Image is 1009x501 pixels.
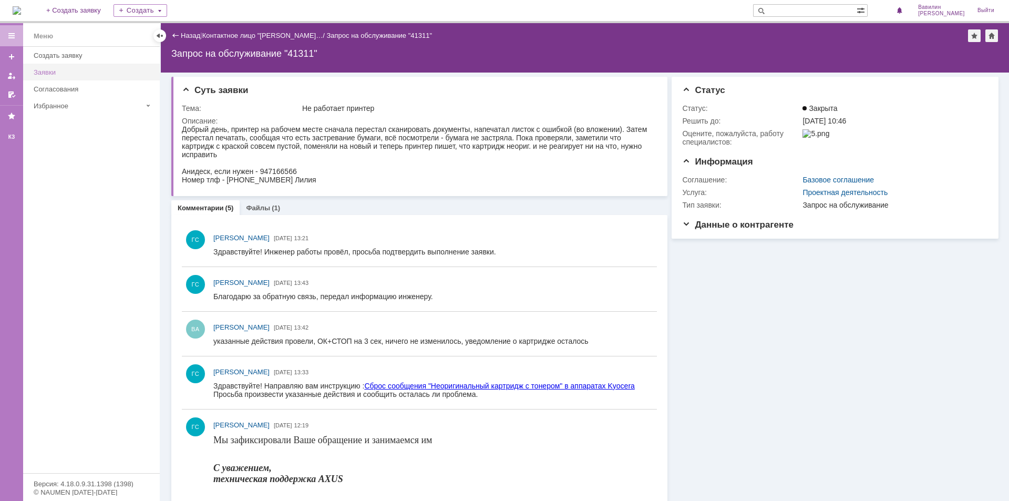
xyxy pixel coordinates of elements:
div: | [200,31,202,39]
span: [PERSON_NAME] [213,279,270,287]
span: [PERSON_NAME] [213,234,270,242]
span: [PERSON_NAME] [918,11,965,17]
a: Согласования [29,81,158,97]
span: [DATE] [274,280,292,286]
a: Назад [181,32,200,39]
div: Создать [114,4,167,17]
div: Избранное [34,102,142,110]
div: Oцените, пожалуйста, работу специалистов: [682,129,800,146]
span: [DATE] [274,422,292,428]
div: Статус: [682,104,800,113]
a: Перейти на домашнюю страницу [13,6,21,15]
span: Суть заявки [182,85,248,95]
a: КЗ [3,129,20,146]
span: Вавилин [918,4,965,11]
span: [PERSON_NAME] [213,421,270,429]
a: Заявки [29,64,158,80]
span: [DATE] 10:46 [802,117,846,125]
div: (1) [272,204,280,212]
div: Заявки [34,68,153,76]
div: © NAUMEN [DATE]-[DATE] [34,489,149,496]
div: / [202,32,327,39]
a: Проектная деятельность [802,188,888,197]
span: Данные о контрагенте [682,220,794,230]
div: (5) [225,204,234,212]
div: Версия: 4.18.0.9.31.1398 (1398) [34,480,149,487]
a: Базовое соглашение [802,176,874,184]
span: 13:43 [294,280,309,286]
a: Создать заявку [3,48,20,65]
span: [PERSON_NAME] [213,323,270,331]
a: [PERSON_NAME] [213,278,270,288]
div: Добавить в избранное [968,29,981,42]
div: Решить до: [682,117,800,125]
a: Комментарии [178,204,224,212]
a: [PERSON_NAME] [213,367,270,377]
div: Запрос на обслуживание "41311" [171,48,998,59]
div: Сделать домашней страницей [985,29,998,42]
div: Скрыть меню [153,29,166,42]
a: Мои согласования [3,86,20,103]
span: [DATE] [274,369,292,375]
span: 13:42 [294,324,309,331]
a: Контактное лицо "[PERSON_NAME]… [202,32,323,39]
a: [PERSON_NAME] [213,420,270,431]
div: Не работает принтер [302,104,652,113]
span: 12:19 [294,422,309,428]
div: Тип заявки: [682,201,800,209]
div: Создать заявку [34,52,153,59]
span: 13:21 [294,235,309,241]
span: 13:33 [294,369,309,375]
span: Информация [682,157,753,167]
div: Согласования [34,85,153,93]
div: Запрос на обслуживание [802,201,983,209]
div: Запрос на обслуживание "41311" [326,32,432,39]
a: [PERSON_NAME] [213,322,270,333]
div: Описание: [182,117,654,125]
img: logo [13,6,21,15]
span: [DATE] [274,324,292,331]
div: Услуга: [682,188,800,197]
img: 5.png [802,129,829,138]
span: [DATE] [274,235,292,241]
span: [PERSON_NAME] [213,368,270,376]
span: Закрыта [802,104,837,113]
a: Мои заявки [3,67,20,84]
div: Тема: [182,104,300,113]
a: Файлы [246,204,270,212]
div: Соглашение: [682,176,800,184]
div: Меню [34,30,53,43]
span: Расширенный поиск [857,5,867,15]
div: КЗ [3,133,20,141]
a: Создать заявку [29,47,158,64]
span: Статус [682,85,725,95]
a: [PERSON_NAME] [213,233,270,243]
